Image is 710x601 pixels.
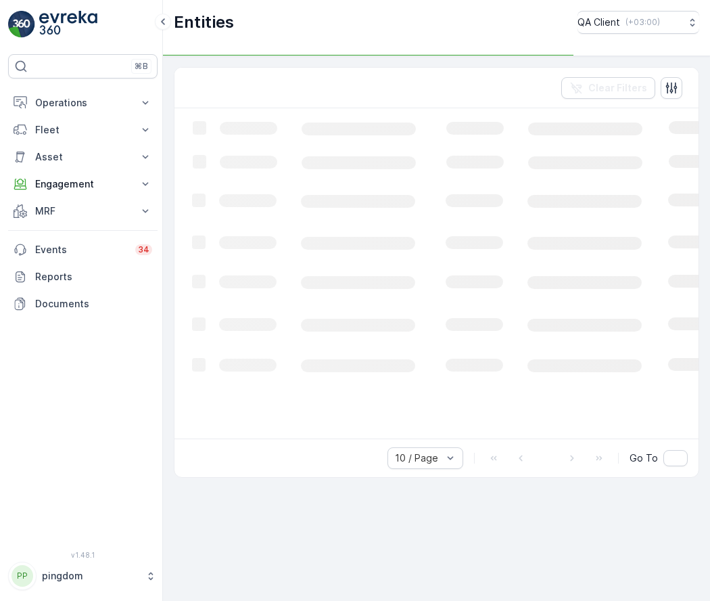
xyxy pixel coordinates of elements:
[8,562,158,590] button: PPpingdom
[35,243,127,257] p: Events
[35,297,152,311] p: Documents
[8,116,158,143] button: Fleet
[35,123,131,137] p: Fleet
[577,16,620,29] p: QA Client
[42,569,139,583] p: pingdom
[8,198,158,225] button: MRF
[8,236,158,263] a: Events34
[8,551,158,559] span: v 1.48.1
[561,77,655,99] button: Clear Filters
[11,565,33,587] div: PP
[577,11,699,34] button: QA Client(+03:00)
[35,96,131,110] p: Operations
[625,17,660,28] p: ( +03:00 )
[35,204,131,218] p: MRF
[39,11,97,38] img: logo_light-DOdMpM7g.png
[630,451,658,465] span: Go To
[8,290,158,317] a: Documents
[174,12,234,33] p: Entities
[135,61,148,72] p: ⌘B
[35,177,131,191] p: Engagement
[8,143,158,171] button: Asset
[35,150,131,164] p: Asset
[35,270,152,284] p: Reports
[8,11,35,38] img: logo
[8,89,158,116] button: Operations
[8,263,158,290] a: Reports
[138,244,149,255] p: 34
[8,171,158,198] button: Engagement
[588,81,647,95] p: Clear Filters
